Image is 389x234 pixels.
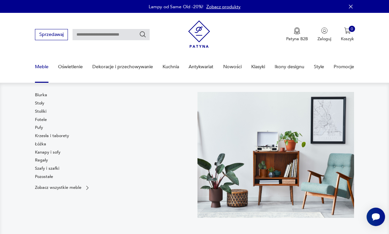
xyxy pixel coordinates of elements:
[314,55,324,78] a: Style
[317,36,331,42] p: Zaloguj
[35,149,60,155] a: Kanapy i sofy
[35,141,46,147] a: Łóżka
[286,36,308,42] p: Patyna B2B
[206,4,241,10] a: Zobacz produkty
[367,208,385,226] iframe: Smartsupp widget button
[163,55,179,78] a: Kuchnia
[35,157,48,163] a: Regały
[35,92,47,98] a: Biurka
[341,36,354,42] p: Koszyk
[35,125,43,131] a: Pufy
[197,92,354,218] img: 969d9116629659dbb0bd4e745da535dc.jpg
[223,55,242,78] a: Nowości
[35,33,68,37] a: Sprzedawaj
[35,186,81,190] p: Zobacz wszystkie meble
[341,27,354,42] button: 0Koszyk
[344,27,351,34] img: Ikona koszyka
[321,27,328,34] img: Ikonka użytkownika
[286,27,308,42] a: Ikona medaluPatyna B2B
[35,108,46,114] a: Stoliki
[149,4,203,10] p: Lampy od Same Old -20%!
[317,27,331,42] button: Zaloguj
[92,55,153,78] a: Dekoracje i przechowywanie
[35,55,48,78] a: Meble
[35,133,69,139] a: Krzesła i taborety
[35,185,90,191] a: Zobacz wszystkie meble
[294,27,300,35] img: Ikona medalu
[35,174,53,180] a: Pozostałe
[58,55,83,78] a: Oświetlenie
[349,26,355,32] div: 0
[189,55,213,78] a: Antykwariat
[251,55,265,78] a: Klasyki
[35,117,47,123] a: Fotele
[35,165,59,171] a: Szafy i szafki
[334,55,354,78] a: Promocje
[286,27,308,42] button: Patyna B2B
[188,18,210,50] img: Patyna - sklep z meblami i dekoracjami vintage
[275,55,304,78] a: Ikony designu
[35,29,68,40] button: Sprzedawaj
[139,31,146,38] button: Szukaj
[35,100,44,106] a: Stoły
